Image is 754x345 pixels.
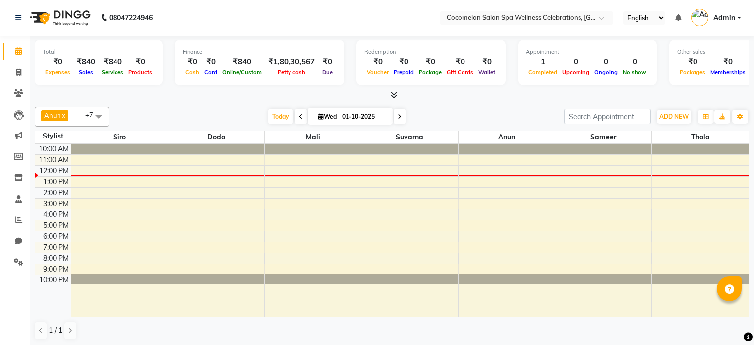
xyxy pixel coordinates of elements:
[560,56,592,68] div: 0
[319,56,336,68] div: ₹0
[264,56,319,68] div: ₹1,80,30,567
[652,131,749,143] span: Thola
[37,166,71,176] div: 12:00 PM
[202,69,220,76] span: Card
[168,131,264,143] span: Dodo
[560,69,592,76] span: Upcoming
[76,69,96,76] span: Sales
[526,48,649,56] div: Appointment
[37,155,71,165] div: 11:00 AM
[564,109,651,124] input: Search Appointment
[99,56,126,68] div: ₹840
[35,131,71,141] div: Stylist
[444,69,476,76] span: Gift Cards
[49,325,62,336] span: 1 / 1
[41,177,71,187] div: 1:00 PM
[25,4,93,32] img: logo
[416,69,444,76] span: Package
[44,111,61,119] span: Anun
[99,69,126,76] span: Services
[183,48,336,56] div: Finance
[220,56,264,68] div: ₹840
[691,9,708,26] img: Admin
[677,69,708,76] span: Packages
[708,56,748,68] div: ₹0
[41,242,71,253] div: 7:00 PM
[71,131,168,143] span: Siro
[126,69,155,76] span: Products
[43,48,155,56] div: Total
[592,69,620,76] span: Ongoing
[659,113,689,120] span: ADD NEW
[37,144,71,154] div: 10:00 AM
[416,56,444,68] div: ₹0
[555,131,651,143] span: Sameer
[444,56,476,68] div: ₹0
[361,131,458,143] span: Suvarna
[41,220,71,231] div: 5:00 PM
[476,56,498,68] div: ₹0
[220,69,264,76] span: Online/Custom
[41,253,71,264] div: 8:00 PM
[476,69,498,76] span: Wallet
[657,110,691,124] button: ADD NEW
[364,69,391,76] span: Voucher
[61,111,65,119] a: x
[713,13,735,23] span: Admin
[265,131,361,143] span: Mali
[183,56,202,68] div: ₹0
[43,56,73,68] div: ₹0
[592,56,620,68] div: 0
[391,56,416,68] div: ₹0
[73,56,99,68] div: ₹840
[41,199,71,209] div: 3:00 PM
[320,69,335,76] span: Due
[85,111,101,119] span: +7
[364,48,498,56] div: Redemption
[620,56,649,68] div: 0
[126,56,155,68] div: ₹0
[316,113,339,120] span: Wed
[677,56,708,68] div: ₹0
[275,69,308,76] span: Petty cash
[459,131,555,143] span: Anun
[268,109,293,124] span: Today
[339,109,389,124] input: 2025-10-01
[41,209,71,220] div: 4:00 PM
[526,56,560,68] div: 1
[391,69,416,76] span: Prepaid
[526,69,560,76] span: Completed
[364,56,391,68] div: ₹0
[41,188,71,198] div: 2:00 PM
[43,69,73,76] span: Expenses
[712,305,744,335] iframe: chat widget
[183,69,202,76] span: Cash
[202,56,220,68] div: ₹0
[37,275,71,285] div: 10:00 PM
[620,69,649,76] span: No show
[41,231,71,242] div: 6:00 PM
[41,264,71,275] div: 9:00 PM
[109,4,153,32] b: 08047224946
[708,69,748,76] span: Memberships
